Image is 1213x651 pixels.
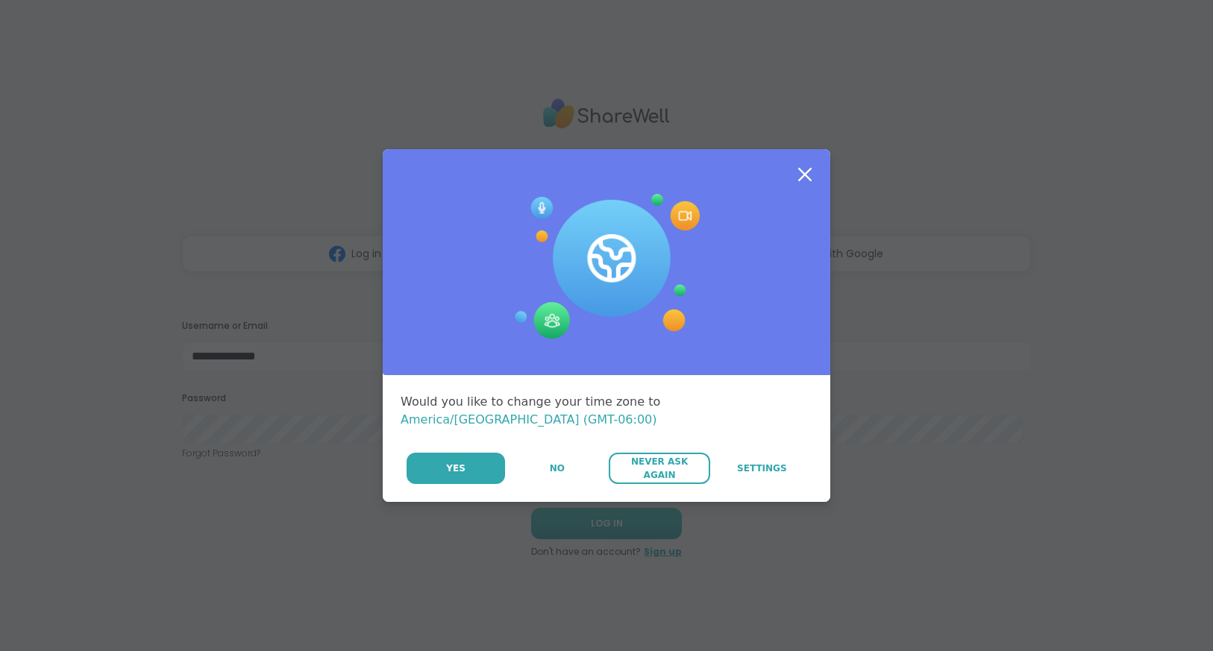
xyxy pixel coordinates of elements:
[737,462,787,475] span: Settings
[401,412,657,427] span: America/[GEOGRAPHIC_DATA] (GMT-06:00)
[401,393,812,429] div: Would you like to change your time zone to
[550,462,565,475] span: No
[407,453,505,484] button: Yes
[609,453,709,484] button: Never Ask Again
[507,453,607,484] button: No
[446,462,466,475] span: Yes
[513,194,700,340] img: Session Experience
[616,455,702,482] span: Never Ask Again
[712,453,812,484] a: Settings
